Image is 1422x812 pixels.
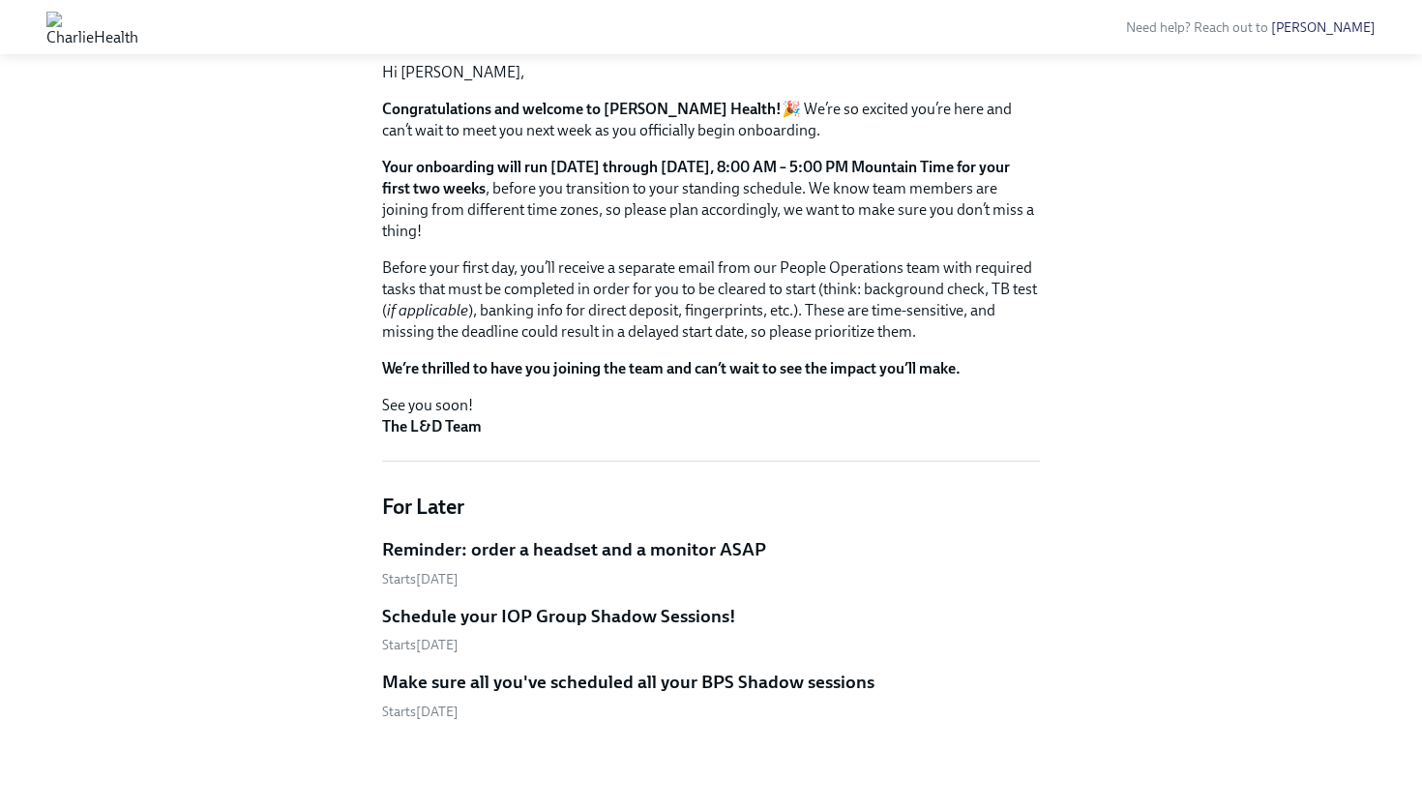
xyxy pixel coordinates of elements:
[1126,19,1376,36] span: Need help? Reach out to
[382,637,459,653] span: Monday, October 6th 2025, 9:00 am
[382,62,1040,83] p: Hi [PERSON_NAME],
[382,417,482,436] strong: The L&D Team
[382,493,1040,522] h4: For Later
[382,670,874,695] h5: Make sure all you've scheduled all your BPS Shadow sessions
[382,537,766,562] h5: Reminder: order a headset and a monitor ASAP
[387,301,468,319] em: if applicable
[382,670,1040,721] a: Make sure all you've scheduled all your BPS Shadow sessionsStarts[DATE]
[1271,19,1376,36] a: [PERSON_NAME]
[382,537,1040,588] a: Reminder: order a headset and a monitor ASAPStarts[DATE]
[382,604,736,629] h5: Schedule your IOP Group Shadow Sessions!
[382,704,459,720] span: Wednesday, October 8th 2025, 12:00 am
[382,157,1040,242] p: , before you transition to your standing schedule. We know team members are joining from differen...
[382,99,1040,141] p: 🎉 We’re so excited you’re here and can’t wait to meet you next week as you officially begin onboa...
[382,395,1040,437] p: See you soon!
[46,12,138,43] img: CharlieHealth
[382,359,961,377] strong: We’re thrilled to have you joining the team and can’t wait to see the impact you’ll make.
[382,571,459,587] span: Monday, October 6th 2025, 9:00 am
[382,257,1040,343] p: Before your first day, you’ll receive a separate email from our People Operations team with requi...
[382,604,1040,655] a: Schedule your IOP Group Shadow Sessions!Starts[DATE]
[382,100,782,118] strong: Congratulations and welcome to [PERSON_NAME] Health!
[382,158,1010,197] strong: Your onboarding will run [DATE] through [DATE], 8:00 AM – 5:00 PM Mountain Time for your first tw...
